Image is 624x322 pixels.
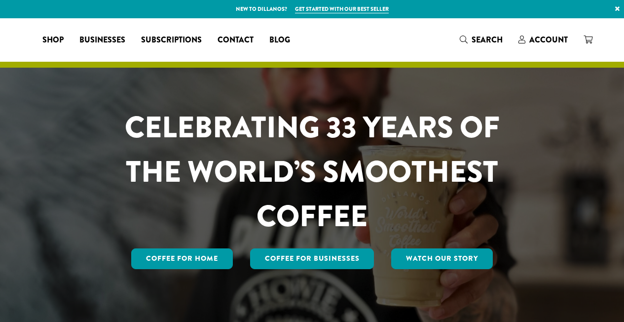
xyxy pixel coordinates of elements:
span: Contact [218,34,254,46]
span: Businesses [79,34,125,46]
a: Coffee for Home [131,248,233,269]
a: Shop [35,32,72,48]
a: Get started with our best seller [295,5,389,13]
a: Search [452,32,511,48]
h1: CELEBRATING 33 YEARS OF THE WORLD’S SMOOTHEST COFFEE [96,105,529,239]
a: Watch Our Story [391,248,493,269]
a: Coffee For Businesses [250,248,374,269]
span: Account [529,34,568,45]
span: Subscriptions [141,34,202,46]
span: Blog [269,34,290,46]
span: Shop [42,34,64,46]
span: Search [472,34,503,45]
